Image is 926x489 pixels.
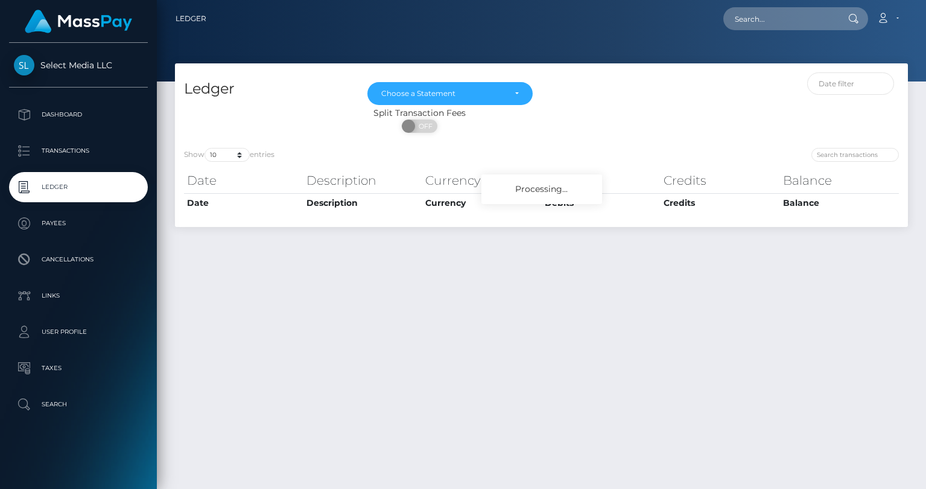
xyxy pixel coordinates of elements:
[9,389,148,420] a: Search
[9,136,148,166] a: Transactions
[14,214,143,232] p: Payees
[481,174,602,204] div: Processing...
[14,55,34,75] img: Select Media LLC
[14,106,143,124] p: Dashboard
[184,78,349,100] h4: Ledger
[14,178,143,196] p: Ledger
[14,142,143,160] p: Transactions
[303,193,423,213] th: Description
[780,168,899,193] th: Balance
[9,281,148,311] a: Links
[14,251,143,269] p: Cancellations
[14,323,143,341] p: User Profile
[9,60,148,71] span: Select Media LLC
[14,359,143,377] p: Taxes
[381,89,505,98] div: Choose a Statement
[14,287,143,305] p: Links
[367,82,533,105] button: Choose a Statement
[184,193,303,213] th: Date
[9,172,148,202] a: Ledger
[422,193,542,213] th: Currency
[25,10,132,33] img: MassPay Logo
[408,120,439,133] span: OFF
[184,168,303,193] th: Date
[811,148,899,162] input: Search transactions
[807,72,894,95] input: Date filter
[205,148,250,162] select: Showentries
[9,317,148,347] a: User Profile
[9,245,148,275] a: Cancellations
[14,395,143,414] p: Search
[184,148,274,162] label: Show entries
[422,168,542,193] th: Currency
[661,193,780,213] th: Credits
[9,208,148,238] a: Payees
[661,168,780,193] th: Credits
[780,193,899,213] th: Balance
[176,6,206,31] a: Ledger
[303,168,423,193] th: Description
[9,100,148,130] a: Dashboard
[723,7,837,30] input: Search...
[542,168,661,193] th: Debits
[175,107,664,120] div: Split Transaction Fees
[9,353,148,383] a: Taxes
